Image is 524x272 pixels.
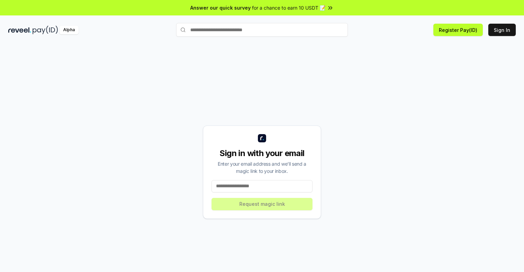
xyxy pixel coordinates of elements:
button: Sign In [488,24,516,36]
span: for a chance to earn 10 USDT 📝 [252,4,326,11]
div: Enter your email address and we’ll send a magic link to your inbox. [212,160,312,175]
button: Register Pay(ID) [433,24,483,36]
span: Answer our quick survey [190,4,251,11]
div: Sign in with your email [212,148,312,159]
div: Alpha [59,26,79,34]
img: reveel_dark [8,26,31,34]
img: logo_small [258,134,266,142]
img: pay_id [33,26,58,34]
